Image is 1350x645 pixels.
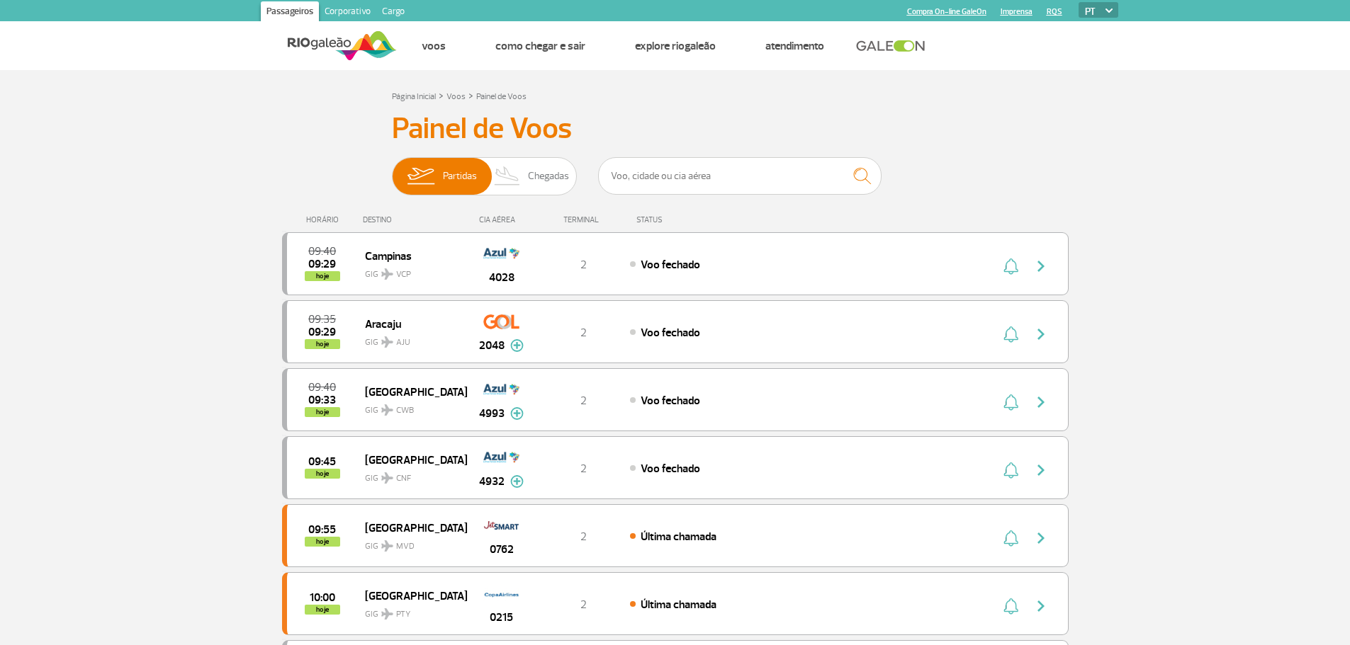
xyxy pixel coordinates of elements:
[365,450,456,469] span: [GEOGRAPHIC_DATA]
[319,1,376,24] a: Corporativo
[510,339,524,352] img: mais-info-painel-voo.svg
[1047,7,1062,16] a: RQS
[365,382,456,401] span: [GEOGRAPHIC_DATA]
[1003,530,1018,547] img: sino-painel-voo.svg
[495,39,585,53] a: Como chegar e sair
[443,158,477,195] span: Partidas
[396,472,411,485] span: CNF
[381,608,393,620] img: destiny_airplane.svg
[396,608,410,621] span: PTY
[641,258,700,272] span: Voo fechado
[1003,394,1018,411] img: sino-painel-voo.svg
[765,39,824,53] a: Atendimento
[365,246,456,265] span: Campinas
[510,407,524,420] img: mais-info-painel-voo.svg
[308,327,336,337] span: 2025-09-29 09:29:57
[490,541,514,558] span: 0762
[466,215,537,224] div: CIA AÉREA
[580,598,587,612] span: 2
[365,314,456,333] span: Aracaju
[422,39,446,53] a: Voos
[365,586,456,605] span: [GEOGRAPHIC_DATA]
[479,473,505,490] span: 4932
[439,87,444,103] a: >
[396,268,411,281] span: VCP
[490,609,513,626] span: 0215
[641,598,716,612] span: Última chamada
[528,158,569,195] span: Chegadas
[1033,258,1050,275] img: seta-direita-painel-voo.svg
[1003,462,1018,479] img: sino-painel-voo.svg
[392,91,436,102] a: Página Inicial
[580,258,587,272] span: 2
[381,404,393,416] img: destiny_airplane.svg
[479,405,505,422] span: 4993
[580,326,587,340] span: 2
[365,518,456,537] span: [GEOGRAPHIC_DATA]
[487,158,529,195] img: slider-desembarque
[392,111,959,147] h3: Painel de Voos
[308,457,336,467] span: 2025-09-29 09:45:00
[537,215,629,224] div: TERMINAL
[286,215,364,224] div: HORÁRIO
[363,215,466,224] div: DESTINO
[1003,326,1018,343] img: sino-painel-voo.svg
[381,472,393,484] img: destiny_airplane.svg
[1033,326,1050,343] img: seta-direita-painel-voo.svg
[479,337,505,354] span: 2048
[641,462,700,476] span: Voo fechado
[305,339,340,349] span: hoje
[381,540,393,552] img: destiny_airplane.svg
[635,39,716,53] a: Explore RIOgaleão
[308,382,336,392] span: 2025-09-29 09:40:00
[580,530,587,544] span: 2
[381,268,393,280] img: destiny_airplane.svg
[308,246,336,256] span: 2025-09-29 09:40:00
[261,1,319,24] a: Passageiros
[489,269,514,286] span: 4028
[468,87,473,103] a: >
[641,326,700,340] span: Voo fechado
[365,261,456,281] span: GIG
[510,475,524,488] img: mais-info-painel-voo.svg
[305,537,340,547] span: hoje
[396,540,415,553] span: MVD
[641,530,716,544] span: Última chamada
[305,469,340,479] span: hoje
[310,593,335,603] span: 2025-09-29 10:00:00
[641,394,700,408] span: Voo fechado
[381,336,393,348] img: destiny_airplane.svg
[365,600,456,621] span: GIG
[1033,462,1050,479] img: seta-direita-painel-voo.svg
[365,396,456,417] span: GIG
[308,395,336,405] span: 2025-09-29 09:33:21
[396,336,410,349] span: AJU
[305,605,340,615] span: hoje
[1033,530,1050,547] img: seta-direita-painel-voo.svg
[446,91,466,102] a: Voos
[1001,7,1033,16] a: Imprensa
[396,404,414,417] span: CWB
[365,329,456,349] span: GIG
[376,1,410,24] a: Cargo
[365,532,456,553] span: GIG
[907,7,986,16] a: Compra On-line GaleOn
[308,314,336,324] span: 2025-09-29 09:35:00
[580,462,587,476] span: 2
[365,464,456,485] span: GIG
[308,259,336,269] span: 2025-09-29 09:29:15
[1033,598,1050,615] img: seta-direita-painel-voo.svg
[629,215,745,224] div: STATUS
[308,525,336,535] span: 2025-09-29 09:55:00
[580,394,587,408] span: 2
[1033,394,1050,411] img: seta-direita-painel-voo.svg
[398,158,443,195] img: slider-embarque
[1003,258,1018,275] img: sino-painel-voo.svg
[598,157,882,195] input: Voo, cidade ou cia aérea
[1003,598,1018,615] img: sino-painel-voo.svg
[476,91,527,102] a: Painel de Voos
[305,407,340,417] span: hoje
[305,271,340,281] span: hoje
